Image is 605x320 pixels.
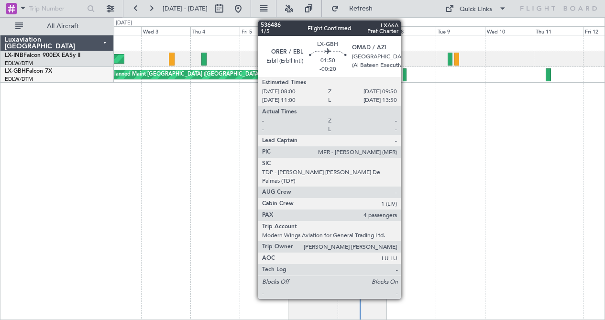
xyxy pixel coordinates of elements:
div: Thu 4 [190,26,240,35]
span: Refresh [341,5,381,12]
div: Wed 10 [485,26,534,35]
button: Refresh [327,1,384,16]
div: Sat 6 [288,26,338,35]
div: Thu 11 [534,26,583,35]
div: Mon 8 [386,26,436,35]
span: LX-GBH [5,68,26,74]
div: Wed 3 [141,26,190,35]
input: Trip Number [29,1,84,16]
span: LX-INB [5,53,23,58]
a: LX-INBFalcon 900EX EASy II [5,53,80,58]
button: All Aircraft [11,19,104,34]
span: All Aircraft [25,23,101,30]
div: Sun 7 [338,26,387,35]
div: Tue 9 [436,26,485,35]
button: Quick Links [440,1,511,16]
div: Fri 5 [240,26,289,35]
div: Planned Maint [GEOGRAPHIC_DATA] ([GEOGRAPHIC_DATA] Intl) [111,67,271,82]
a: EDLW/DTM [5,60,33,67]
div: Quick Links [460,5,492,14]
a: EDLW/DTM [5,76,33,83]
a: LX-GBHFalcon 7X [5,68,52,74]
div: Tue 2 [92,26,142,35]
span: [DATE] - [DATE] [163,4,208,13]
div: [DATE] [116,19,132,27]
